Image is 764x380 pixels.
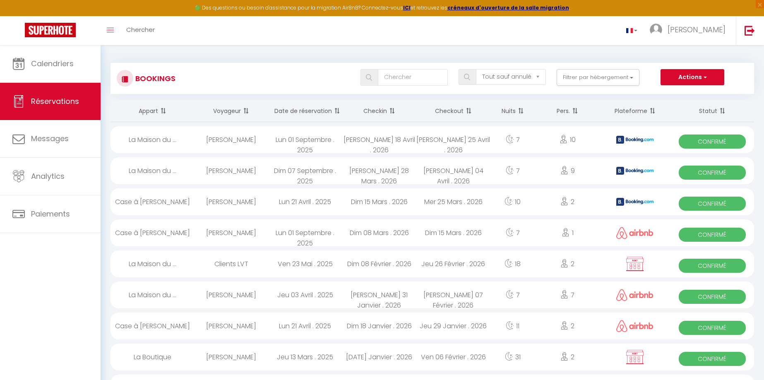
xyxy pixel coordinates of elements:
[661,69,724,86] button: Actions
[447,4,569,11] a: créneaux d'ouverture de la salle migration
[416,100,490,122] th: Sort by checkout
[378,69,448,86] input: Chercher
[650,24,662,36] img: ...
[7,3,31,28] button: Ouvrir le widget de chat LiveChat
[490,100,535,122] th: Sort by nights
[268,100,342,122] th: Sort by booking date
[31,133,69,144] span: Messages
[557,69,639,86] button: Filtrer par hébergement
[31,171,65,181] span: Analytics
[342,100,416,122] th: Sort by checkin
[670,100,754,122] th: Sort by status
[535,100,600,122] th: Sort by people
[25,23,76,37] img: Super Booking
[31,209,70,219] span: Paiements
[194,100,268,122] th: Sort by guest
[31,96,79,106] span: Réservations
[120,16,161,45] a: Chercher
[31,58,74,69] span: Calendriers
[403,4,411,11] a: ICI
[600,100,670,122] th: Sort by channel
[745,25,755,36] img: logout
[644,16,736,45] a: ... [PERSON_NAME]
[668,24,726,35] span: [PERSON_NAME]
[133,69,175,88] h3: Bookings
[126,25,155,34] span: Chercher
[111,100,194,122] th: Sort by rentals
